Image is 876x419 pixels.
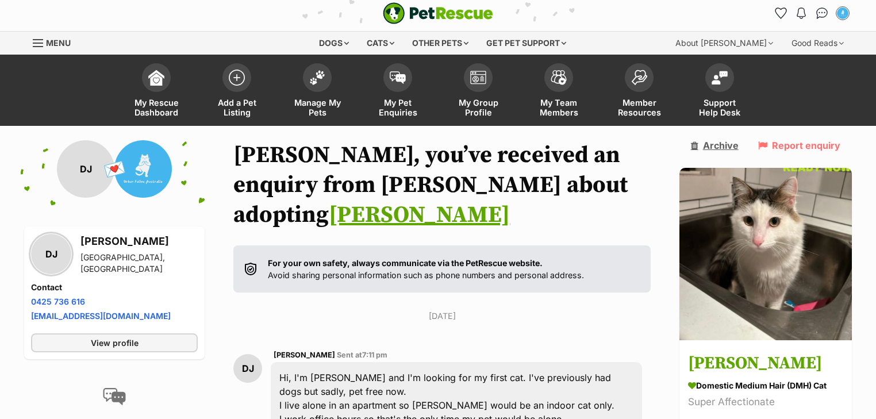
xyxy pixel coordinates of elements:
p: [DATE] [233,310,651,322]
span: Sent at [337,351,387,359]
a: Conversations [813,4,831,22]
div: Get pet support [478,32,574,55]
div: Super Affectionate [688,395,843,410]
img: group-profile-icon-3fa3cf56718a62981997c0bc7e787c4b2cf8bcc04b72c1350f741eb67cf2f40e.svg [470,71,486,84]
div: Other pets [404,32,477,55]
a: View profile [31,333,198,352]
a: Member Resources [599,57,679,126]
span: 7:11 pm [362,351,387,359]
span: Add a Pet Listing [211,98,263,117]
h3: [PERSON_NAME] [688,351,843,377]
img: Leo [679,168,852,340]
a: [EMAIL_ADDRESS][DOMAIN_NAME] [31,311,171,321]
span: Support Help Desk [694,98,746,117]
img: notifications-46538b983faf8c2785f20acdc204bb7945ddae34d4c08c2a6579f10ce5e182be.svg [797,7,806,19]
a: 0425 736 616 [31,297,85,306]
img: conversation-icon-4a6f8262b818ee0b60e3300018af0b2d0b884aa5de6e9bcb8d3d4eeb1a70a7c4.svg [103,388,126,405]
span: My Rescue Dashboard [130,98,182,117]
div: DJ [57,140,114,198]
span: [PERSON_NAME] [274,351,335,359]
h4: Contact [31,282,198,293]
div: Cats [359,32,402,55]
img: logo-e224e6f780fb5917bec1dbf3a21bbac754714ae5b6737aabdf751b685950b380.svg [383,2,493,24]
img: add-pet-listing-icon-0afa8454b4691262ce3f59096e99ab1cd57d4a30225e0717b998d2c9b9846f56.svg [229,70,245,86]
h3: [PERSON_NAME] [80,233,198,249]
div: DJ [233,354,262,383]
span: Member Resources [613,98,665,117]
a: Report enquiry [758,140,840,151]
div: About [PERSON_NAME] [667,32,781,55]
span: Manage My Pets [291,98,343,117]
div: Domestic Medium Hair (DMH) Cat [688,380,843,392]
img: Daniel Lewis profile pic [837,7,848,19]
a: Manage My Pets [277,57,358,126]
a: Support Help Desk [679,57,760,126]
img: pet-enquiries-icon-7e3ad2cf08bfb03b45e93fb7055b45f3efa6380592205ae92323e6603595dc1f.svg [390,71,406,84]
h1: [PERSON_NAME], you’ve received an enquiry from [PERSON_NAME] about adopting [233,140,651,230]
span: My Pet Enquiries [372,98,424,117]
a: [PERSON_NAME] [329,201,510,229]
a: My Rescue Dashboard [116,57,197,126]
div: DJ [31,234,71,274]
button: Notifications [792,4,810,22]
img: chat-41dd97257d64d25036548639549fe6c8038ab92f7586957e7f3b1b290dea8141.svg [816,7,828,19]
img: team-members-icon-5396bd8760b3fe7c0b43da4ab00e1e3bb1a5d9ba89233759b79545d2d3fc5d0d.svg [551,70,567,85]
span: 💌 [102,157,128,182]
div: [GEOGRAPHIC_DATA], [GEOGRAPHIC_DATA] [80,252,198,275]
ul: Account quick links [771,4,852,22]
span: View profile [91,337,139,349]
a: Archive [691,140,739,151]
span: My Group Profile [452,98,504,117]
p: Avoid sharing personal information such as phone numbers and personal address. [268,257,584,282]
span: Menu [46,38,71,48]
a: Menu [33,32,79,52]
a: Add a Pet Listing [197,57,277,126]
button: My account [833,4,852,22]
div: Good Reads [783,32,852,55]
img: Urban Feline Australia profile pic [114,140,172,198]
img: help-desk-icon-fdf02630f3aa405de69fd3d07c3f3aa587a6932b1a1747fa1d2bba05be0121f9.svg [712,71,728,84]
img: dashboard-icon-eb2f2d2d3e046f16d808141f083e7271f6b2e854fb5c12c21221c1fb7104beca.svg [148,70,164,86]
img: manage-my-pets-icon-02211641906a0b7f246fdf0571729dbe1e7629f14944591b6c1af311fb30b64b.svg [309,70,325,85]
a: My Group Profile [438,57,518,126]
strong: For your own safety, always communicate via the PetRescue website. [268,258,543,268]
a: My Team Members [518,57,599,126]
img: member-resources-icon-8e73f808a243e03378d46382f2149f9095a855e16c252ad45f914b54edf8863c.svg [631,70,647,85]
a: My Pet Enquiries [358,57,438,126]
a: Favourites [771,4,790,22]
a: PetRescue [383,2,493,24]
span: My Team Members [533,98,585,117]
div: Dogs [311,32,357,55]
